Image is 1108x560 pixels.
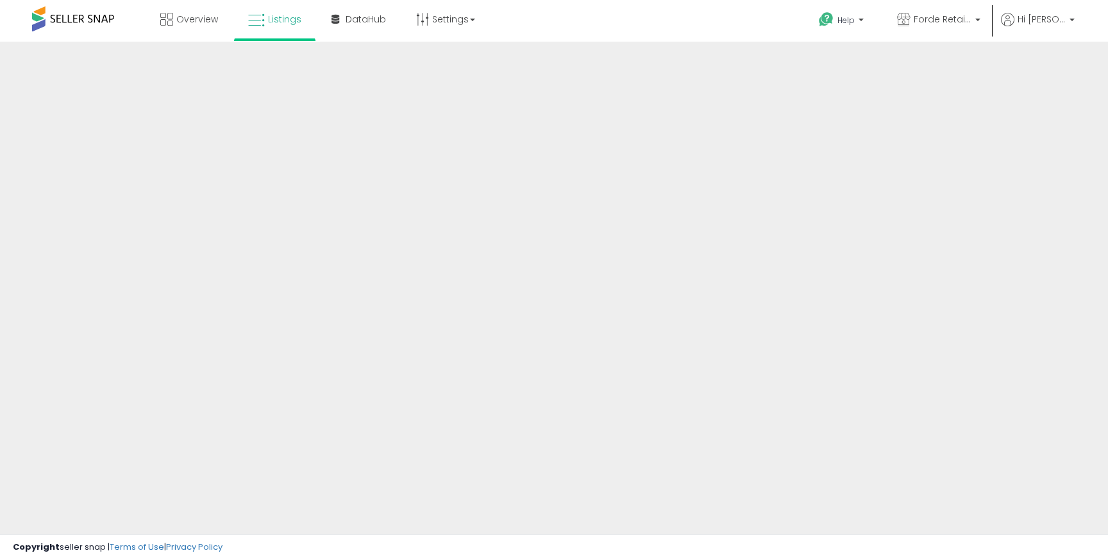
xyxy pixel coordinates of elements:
[13,541,222,554] div: seller snap | |
[346,13,386,26] span: DataHub
[110,541,164,553] a: Terms of Use
[809,2,877,42] a: Help
[914,13,971,26] span: Forde Retail FR
[268,13,301,26] span: Listings
[1001,13,1075,42] a: Hi [PERSON_NAME]
[1018,13,1066,26] span: Hi [PERSON_NAME]
[837,15,855,26] span: Help
[166,541,222,553] a: Privacy Policy
[818,12,834,28] i: Get Help
[176,13,218,26] span: Overview
[13,541,60,553] strong: Copyright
